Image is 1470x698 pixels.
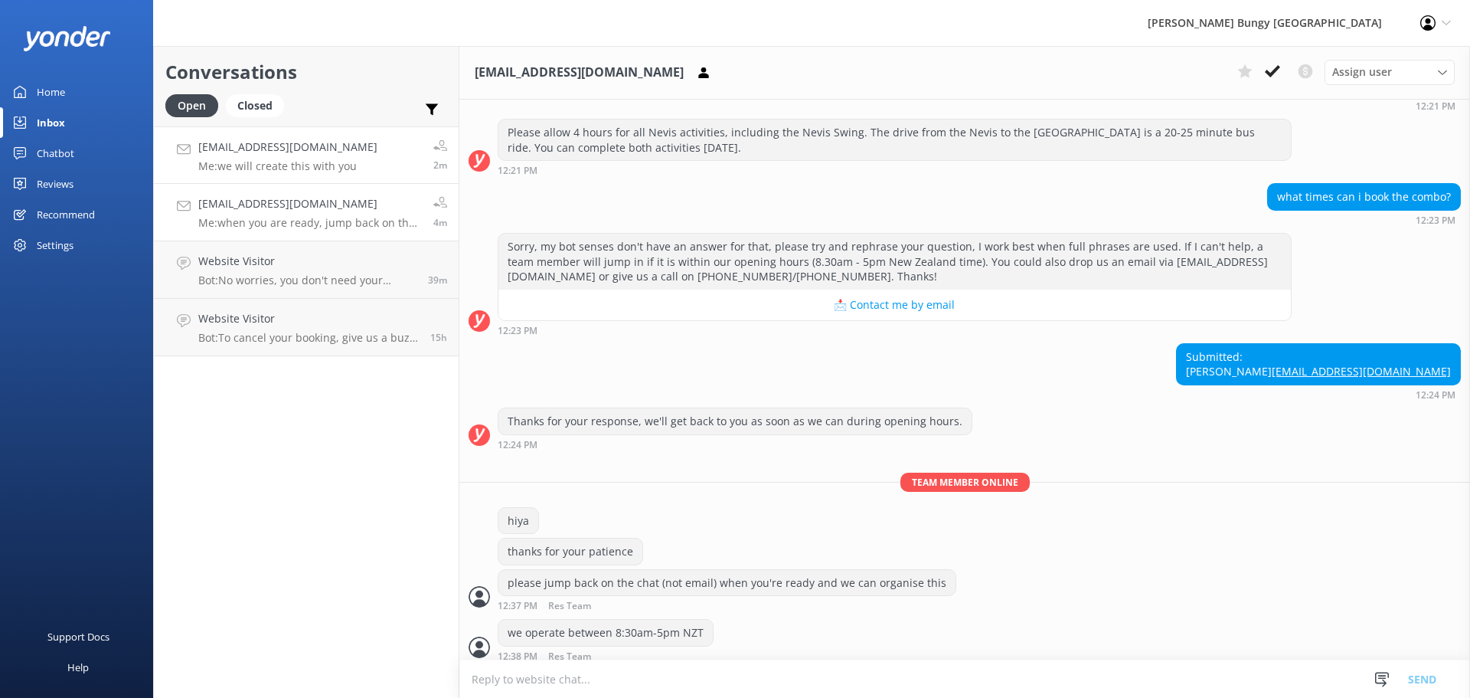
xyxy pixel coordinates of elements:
strong: 12:21 PM [498,166,537,175]
strong: 12:38 PM [498,652,537,662]
div: Sorry, my bot senses don't have an answer for that, please try and rephrase your question, I work... [498,234,1291,290]
h4: [EMAIL_ADDRESS][DOMAIN_NAME] [198,139,377,156]
div: we operate between 8:30am-5pm NZT [498,620,713,646]
strong: 12:21 PM [1416,102,1455,111]
div: Assign User [1325,60,1455,84]
div: Chatbot [37,138,74,169]
div: Aug 27 2025 12:24pm (UTC +12:00) Pacific/Auckland [498,439,972,450]
a: Website VisitorBot:No worries, you don't need your confirmation for check-in. But if you want it ... [154,241,459,299]
span: Res Team [548,601,591,611]
div: Settings [37,230,73,261]
div: Help [67,652,89,683]
span: Team member online [900,473,1030,492]
strong: 12:23 PM [1416,216,1455,225]
strong: 12:37 PM [498,601,537,611]
h4: Website Visitor [198,253,416,270]
div: Home [37,77,65,107]
a: [EMAIL_ADDRESS][DOMAIN_NAME]Me:when you are ready, jump back on the chat and we'll get this booke... [154,184,459,241]
div: hiya [498,508,538,534]
div: Open [165,94,218,117]
div: please jump back on the chat (not email) when you're ready and we can organise this [498,570,955,596]
a: [EMAIL_ADDRESS][DOMAIN_NAME]Me:we will create this with you2m [154,126,459,184]
img: yonder-white-logo.png [23,26,111,51]
h2: Conversations [165,57,447,87]
span: Sep 27 2025 08:40am (UTC +12:00) Pacific/Auckland [428,274,447,287]
a: Website VisitorBot:To cancel your booking, give us a buzz at 0800 286 4958 or [PHONE_NUMBER], or ... [154,299,459,356]
strong: 12:23 PM [498,326,537,336]
strong: 12:24 PM [1416,391,1455,400]
a: Closed [226,97,292,113]
span: Res Team [548,652,591,662]
div: Please allow 4 hours for all Nevis activities, including the Nevis Swing. The drive from the Nevi... [498,120,1291,160]
p: Bot: To cancel your booking, give us a buzz at 0800 286 4958 or [PHONE_NUMBER], or fire off an em... [198,331,419,345]
div: Aug 27 2025 12:23pm (UTC +12:00) Pacific/Auckland [498,325,1292,336]
div: Submitted: [PERSON_NAME] [1177,344,1460,385]
div: Aug 27 2025 12:38pm (UTC +12:00) Pacific/Auckland [498,650,714,662]
h4: Website Visitor [198,310,419,327]
div: Support Docs [47,621,109,652]
a: Open [165,97,226,113]
p: Me: we will create this with you [198,159,377,173]
a: [EMAIL_ADDRESS][DOMAIN_NAME] [1272,364,1451,378]
p: Bot: No worries, you don't need your confirmation for check-in. But if you want it resent, just g... [198,274,416,287]
div: Aug 27 2025 12:21pm (UTC +12:00) Pacific/Auckland [498,165,1292,175]
div: thanks for your patience [498,539,642,565]
div: Aug 27 2025 12:37pm (UTC +12:00) Pacific/Auckland [498,600,956,611]
div: Aug 27 2025 12:24pm (UTC +12:00) Pacific/Auckland [1176,389,1461,400]
div: Reviews [37,169,73,199]
div: Thanks for your response, we'll get back to you as soon as we can during opening hours. [498,408,972,434]
strong: 12:24 PM [498,441,537,450]
span: Sep 26 2025 05:47pm (UTC +12:00) Pacific/Auckland [430,331,447,344]
div: what times can i book the combo? [1268,184,1460,210]
span: Sep 27 2025 09:16am (UTC +12:00) Pacific/Auckland [433,216,447,229]
div: Closed [226,94,284,117]
button: 📩 Contact me by email [498,290,1291,320]
div: Inbox [37,107,65,138]
div: Aug 27 2025 12:21pm (UTC +12:00) Pacific/Auckland [941,100,1461,111]
span: Assign user [1332,64,1392,80]
div: Aug 27 2025 12:23pm (UTC +12:00) Pacific/Auckland [1267,215,1461,225]
h3: [EMAIL_ADDRESS][DOMAIN_NAME] [475,63,684,83]
div: Recommend [37,199,95,230]
h4: [EMAIL_ADDRESS][DOMAIN_NAME] [198,195,422,212]
p: Me: when you are ready, jump back on the chat and we'll get this booked in with you [198,216,422,230]
span: Sep 27 2025 09:18am (UTC +12:00) Pacific/Auckland [433,159,447,172]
